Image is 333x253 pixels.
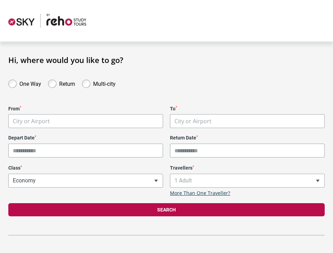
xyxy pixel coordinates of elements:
[59,79,75,87] label: Return
[8,106,163,112] label: From
[170,174,324,187] span: 1 Adult
[170,115,324,128] span: City or Airport
[8,165,163,171] label: Class
[93,79,116,87] label: Multi-city
[8,135,163,141] label: Depart Date
[8,174,163,188] span: Economy
[8,55,325,64] h1: Hi, where would you like to go?
[170,190,230,196] a: More Than One Traveller?
[13,117,50,125] span: City or Airport
[174,117,211,125] span: City or Airport
[8,114,163,128] span: City or Airport
[170,135,325,141] label: Return Date
[8,203,325,216] button: Search
[170,114,325,128] span: City or Airport
[170,174,325,188] span: 1 Adult
[9,174,163,187] span: Economy
[170,165,325,171] label: Travellers
[170,106,325,112] label: To
[19,79,41,87] label: One Way
[9,115,163,128] span: City or Airport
